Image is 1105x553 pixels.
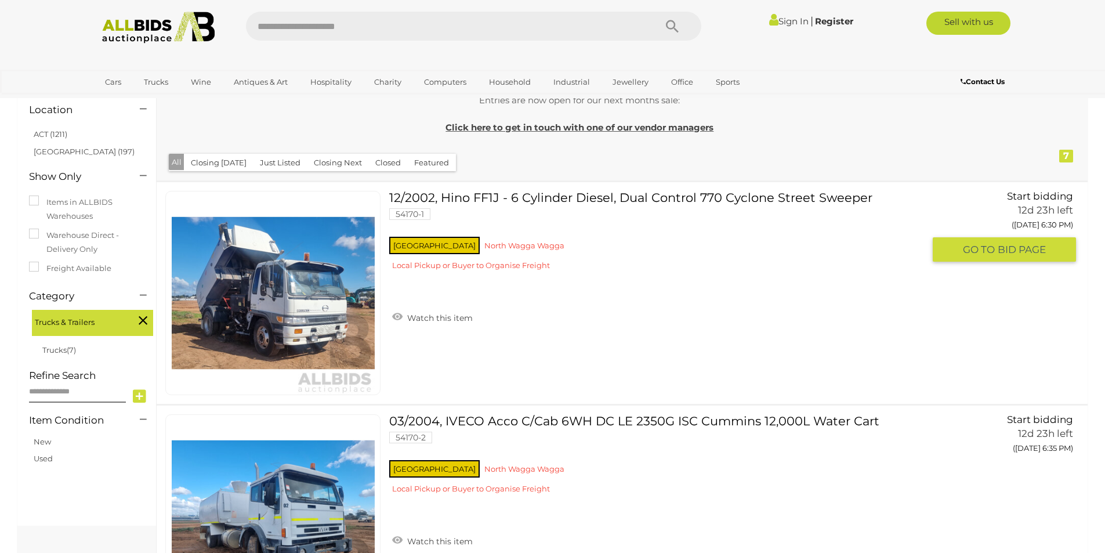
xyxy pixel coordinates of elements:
button: Featured [407,154,456,172]
span: Watch this item [404,313,473,323]
a: Hospitality [303,73,359,92]
a: Charity [367,73,409,92]
button: Just Listed [253,154,307,172]
a: Start bidding 12d 23h left ([DATE] 6:30 PM) GO TOBID PAGE [941,191,1076,263]
span: | [810,15,813,27]
a: Watch this item [389,532,476,549]
a: Start bidding 12d 23h left ([DATE] 6:35 PM) [941,414,1076,460]
button: GO TOBID PAGE [933,237,1076,262]
h4: Item Condition [29,415,122,426]
a: Computers [416,73,474,92]
a: Sports [708,73,747,92]
label: Warehouse Direct - Delivery Only [29,229,144,256]
h4: Refine Search [29,370,153,381]
h4: Category [29,291,122,302]
span: Watch this item [404,536,473,547]
div: 7 [1059,150,1073,162]
a: Office [664,73,701,92]
a: [GEOGRAPHIC_DATA] [97,92,195,111]
p: Entries are now open for our next months sale: [177,92,983,108]
a: New [34,437,51,446]
a: Cars [97,73,129,92]
img: Allbids.com.au [96,12,222,44]
a: Trucks [136,73,176,92]
a: 12/2002, Hino FF1J - 6 Cylinder Diesel, Dual Control 770 Cyclone Street Sweeper 54170-1 [GEOGRAPH... [398,191,923,279]
h4: Show Only [29,171,122,182]
a: Antiques & Art [226,73,295,92]
a: 03/2004, IVECO Acco C/Cab 6WH DC LE 2350G ISC Cummins 12,000L Water Cart 54170-2 [GEOGRAPHIC_DATA... [398,414,923,503]
button: Closed [368,154,408,172]
a: Watch this item [389,308,476,326]
h4: Location [29,104,122,115]
span: Trucks & Trailers [35,313,122,329]
button: All [169,154,184,171]
b: Contact Us [961,77,1005,86]
a: [GEOGRAPHIC_DATA] (197) [34,147,135,156]
a: Jewellery [605,73,656,92]
a: Wine [183,73,219,92]
a: Sign In [769,16,809,27]
img: 54170-1a_ex.jpg [172,191,375,395]
button: Closing Next [307,154,369,172]
button: Closing [DATE] [184,154,253,172]
button: Search [643,12,701,41]
label: Items in ALLBIDS Warehouses [29,196,144,223]
a: Click here to get in touch with one of our vendor managers [445,122,713,133]
span: Start bidding [1007,414,1073,425]
a: Register [815,16,853,27]
a: Used [34,454,53,463]
a: Trucks(7) [42,345,76,355]
a: Household [481,73,538,92]
a: ACT (1211) [34,129,67,139]
span: BID PAGE [998,243,1046,256]
a: Industrial [546,73,597,92]
span: GO TO [963,243,998,256]
span: Start bidding [1007,190,1073,202]
label: Freight Available [29,262,111,275]
span: (7) [67,345,76,355]
a: Sell with us [926,12,1010,35]
a: Contact Us [961,75,1008,88]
